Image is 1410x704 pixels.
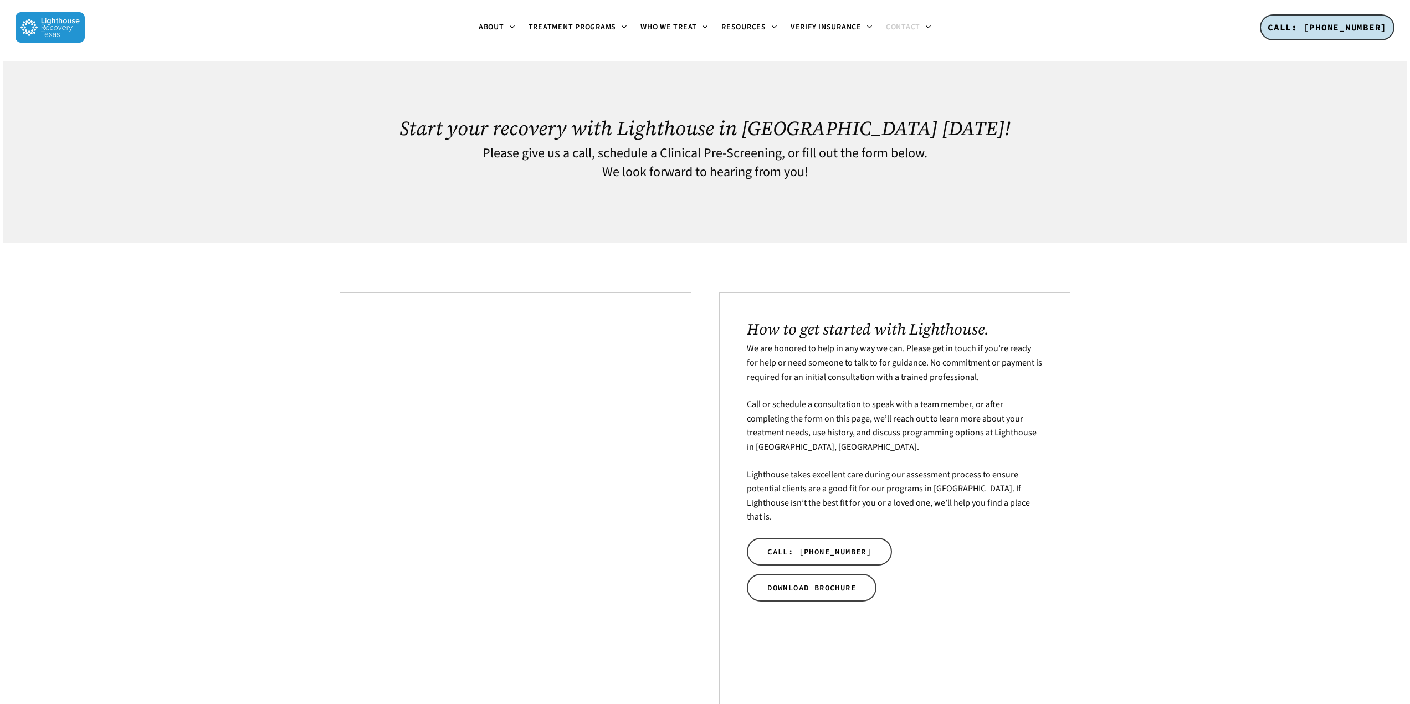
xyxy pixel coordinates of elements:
[634,23,715,32] a: Who We Treat
[747,574,876,602] a: DOWNLOAD BROCHURE
[340,165,1070,179] h4: We look forward to hearing from you!
[1268,22,1387,33] span: CALL: [PHONE_NUMBER]
[640,22,697,33] span: Who We Treat
[715,23,784,32] a: Resources
[340,146,1070,161] h4: Please give us a call, schedule a Clinical Pre-Screening, or fill out the form below.
[747,538,892,566] a: CALL: [PHONE_NUMBER]
[767,582,856,593] span: DOWNLOAD BROCHURE
[747,320,1042,338] h2: How to get started with Lighthouse.
[747,342,1042,383] span: We are honored to help in any way we can. Please get in touch if you’re ready for help or need so...
[767,546,871,557] span: CALL: [PHONE_NUMBER]
[479,22,504,33] span: About
[791,22,862,33] span: Verify Insurance
[16,12,85,43] img: Lighthouse Recovery Texas
[522,23,634,32] a: Treatment Programs
[784,23,879,32] a: Verify Insurance
[472,23,522,32] a: About
[747,398,1042,467] p: Call or schedule a consultation to speak with a team member, or after completing the form on this...
[1260,14,1394,41] a: CALL: [PHONE_NUMBER]
[721,22,766,33] span: Resources
[529,22,617,33] span: Treatment Programs
[879,23,938,32] a: Contact
[340,117,1070,140] h1: Start your recovery with Lighthouse in [GEOGRAPHIC_DATA] [DATE]!
[886,22,920,33] span: Contact
[747,469,1030,523] span: Lighthouse takes excellent care during our assessment process to ensure potential clients are a g...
